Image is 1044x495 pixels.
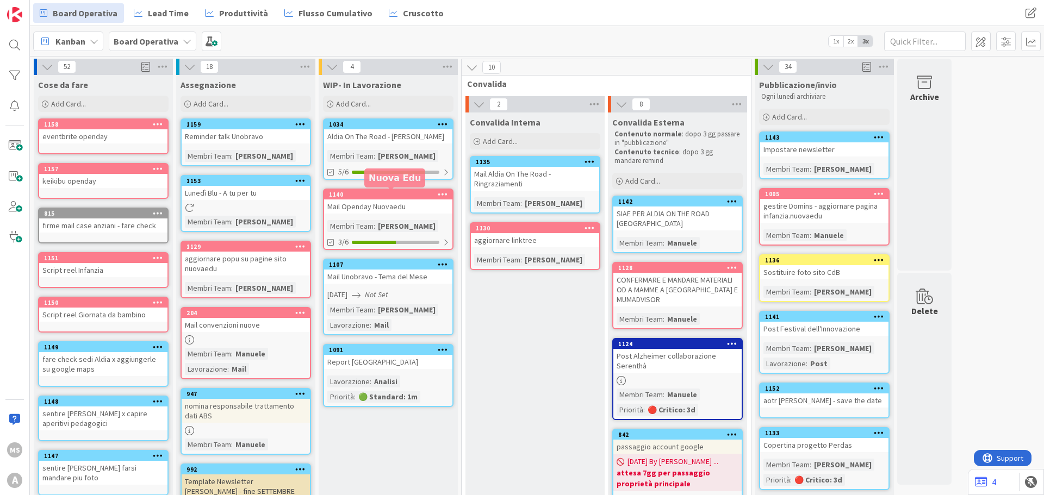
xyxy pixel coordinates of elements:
div: Analisi [371,375,400,387]
span: : [663,389,664,400]
div: Membri Team [185,150,231,162]
div: 1005 [760,189,888,199]
div: Manuele [664,237,700,249]
a: Cruscotto [382,3,450,23]
span: Pubblicazione/invio [759,79,837,90]
div: 1159 [187,121,310,128]
div: Membri Team [327,150,374,162]
div: 1152 [760,384,888,393]
div: Aldia On The Road - [PERSON_NAME] [324,129,452,143]
div: 1150Script reel Giornata da bambino [39,298,167,322]
span: : [370,375,371,387]
div: 1091 [329,346,452,354]
div: 1152aotr [PERSON_NAME] - save the date [760,384,888,408]
i: Not Set [365,290,388,299]
div: Membri Team [763,229,810,241]
div: 🔴 Critico: 3d [645,404,698,416]
div: Membri Team [763,286,810,298]
div: 1130 [476,224,599,232]
a: 1141Post Festival dell'InnovazioneMembri Team:[PERSON_NAME]Lavorazione:Post [759,311,890,374]
div: [PERSON_NAME] [375,220,438,232]
div: 1135 [476,158,599,166]
div: 1005gestire Domins - aggiornare pagina infanzia.nuovaedu [760,189,888,223]
div: 1158eventbrite openday [39,120,167,143]
div: [PERSON_NAME] [811,163,874,175]
span: : [374,150,375,162]
div: Priorità [617,404,643,416]
div: 947nomina responsabile trattamento dati ABS [182,389,310,423]
div: sentire [PERSON_NAME] farsi mandare piu foto [39,461,167,485]
div: nomina responsabile trattamento dati ABS [182,399,310,423]
div: 1129aggiornare popu su pagine sito nuovaedu [182,242,310,275]
span: : [520,254,522,266]
span: : [810,286,811,298]
div: 1124 [618,340,742,348]
div: Mail [371,319,391,331]
div: keikibu openday [39,174,167,188]
span: Convalida [467,78,737,89]
div: 1124Post Alzheimer collaborazione Serenthà [613,339,742,373]
div: 1148sentire [PERSON_NAME] x capire aperitivi pedagogici [39,397,167,430]
span: WIP- In Lavorazione [323,79,401,90]
div: Membri Team [474,254,520,266]
div: 1034Aldia On The Road - [PERSON_NAME] [324,120,452,143]
div: Membri Team [185,282,231,294]
span: [DATE] By [PERSON_NAME] ... [627,456,718,467]
div: 1142 [613,197,742,206]
div: 1159 [182,120,310,129]
div: A [7,473,22,488]
a: 1135Mail Aldia On The Road - RingraziamentiMembri Team:[PERSON_NAME] [470,156,600,214]
div: 204Mail convenzioni nuove [182,308,310,332]
a: Lead Time [127,3,195,23]
div: Manuele [664,389,700,400]
span: : [663,313,664,325]
span: : [810,459,811,471]
div: firme mail case anziani - fare check [39,218,167,233]
b: attesa 7gg per passaggio proprietà principale [617,467,738,489]
div: Membri Team [185,348,231,360]
span: Cose da fare [38,79,88,90]
span: Add Card... [51,99,86,109]
div: Mail Aldia On The Road - Ringraziamenti [471,167,599,191]
div: [PERSON_NAME] [375,150,438,162]
span: 5/6 [338,166,349,178]
div: 1153 [187,177,310,185]
span: : [231,282,233,294]
div: Reminder talk Unobravo [182,129,310,143]
div: 1107 [329,261,452,268]
span: 2x [843,36,858,47]
div: Membri Team [617,389,663,400]
div: Archive [910,90,939,103]
a: 4 [975,475,996,488]
a: 1159Reminder talk UnobravoMembri Team:[PERSON_NAME] [181,118,311,166]
div: Membri Team [763,163,810,175]
div: fare check sedi Aldia x aggiungerle su google maps [39,352,167,376]
div: 1158 [44,121,167,128]
span: Add Card... [194,99,228,109]
div: Lavorazione [763,358,806,369]
div: Lunedì Blu - A tu per tu [182,186,310,200]
div: 1150 [44,299,167,306]
div: 1152 [765,385,888,392]
div: [PERSON_NAME] [233,150,296,162]
h5: Nuova Edu [369,173,421,183]
div: 1142 [618,198,742,205]
span: Support [23,2,49,15]
img: Visit kanbanzone.com [7,7,22,22]
p: : dopo 3 gg passare in "pubblicazione" [614,130,741,148]
div: Mail Openday Nuovaedu [324,199,452,214]
div: 1136 [765,256,888,264]
span: Kanban [55,35,85,48]
div: 🔴 Critico: 3d [792,474,845,486]
div: Membri Team [327,220,374,232]
div: Membri Team [185,216,231,228]
div: 1124 [613,339,742,349]
span: Assegnazione [181,79,236,90]
div: 1157keikibu openday [39,164,167,188]
div: aggiornare linktree [471,233,599,247]
div: gestire Domins - aggiornare pagina infanzia.nuovaedu [760,199,888,223]
div: Manuele [233,348,268,360]
div: Delete [911,304,938,317]
a: 1142SIAE PER ALDIA ON THE ROAD [GEOGRAPHIC_DATA]Membri Team:Manuele [612,196,743,253]
span: : [354,391,356,403]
